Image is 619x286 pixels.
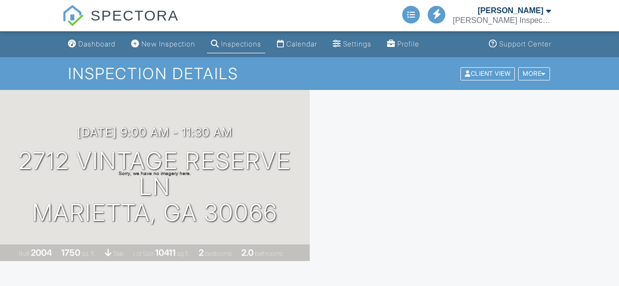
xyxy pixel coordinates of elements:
[68,65,550,82] h1: Inspection Details
[286,40,317,48] div: Calendar
[499,40,551,48] div: Support Center
[82,250,95,257] span: sq. ft.
[459,69,517,77] a: Client View
[61,247,80,258] div: 1750
[91,5,179,25] span: SPECTORA
[31,247,52,258] div: 2004
[78,40,115,48] div: Dashboard
[19,250,29,257] span: Built
[205,250,232,257] span: bedrooms
[127,35,199,53] a: New Inspection
[62,5,84,26] img: The Best Home Inspection Software - Spectora
[485,35,555,53] a: Support Center
[241,247,253,258] div: 2.0
[273,35,321,53] a: Calendar
[141,40,195,48] div: New Inspection
[113,250,124,257] span: slab
[77,126,232,139] h3: [DATE] 9:00 am - 11:30 am
[16,148,294,225] h1: 2712 Vintage Reserve Ln Marietta, GA 30066
[397,40,419,48] div: Profile
[255,250,283,257] span: bathrooms
[155,247,176,258] div: 10411
[177,250,189,257] span: sq.ft.
[478,6,543,16] div: [PERSON_NAME]
[343,40,371,48] div: Settings
[460,67,515,80] div: Client View
[207,35,265,53] a: Inspections
[199,247,204,258] div: 2
[221,40,261,48] div: Inspections
[133,250,154,257] span: Lot Size
[383,35,423,53] a: Profile
[518,67,550,80] div: More
[329,35,375,53] a: Settings
[453,16,551,25] div: Dana Inspection Services, Inc.
[62,15,179,33] a: SPECTORA
[64,35,119,53] a: Dashboard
